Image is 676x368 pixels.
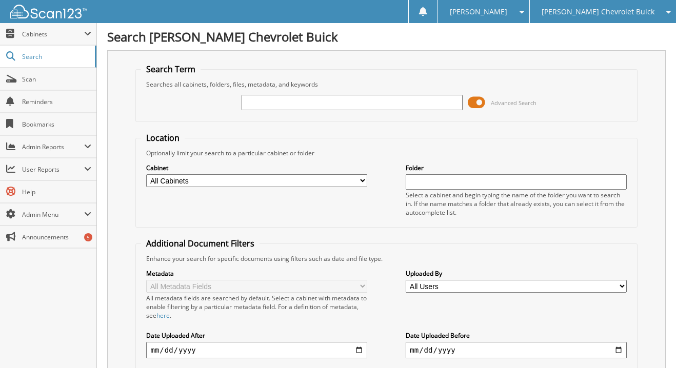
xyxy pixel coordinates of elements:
span: Bookmarks [22,120,91,129]
label: Date Uploaded Before [406,331,626,340]
span: [PERSON_NAME] Chevrolet Buick [542,9,654,15]
span: Announcements [22,233,91,241]
iframe: Chat Widget [625,319,676,368]
a: here [156,311,170,320]
label: Uploaded By [406,269,626,278]
legend: Search Term [141,64,201,75]
input: start [146,342,367,358]
span: Advanced Search [491,99,536,107]
span: User Reports [22,165,84,174]
label: Cabinet [146,163,367,172]
span: [PERSON_NAME] [450,9,507,15]
span: Admin Reports [22,142,84,151]
h1: Search [PERSON_NAME] Chevrolet Buick [107,28,666,45]
label: Date Uploaded After [146,331,367,340]
div: All metadata fields are searched by default. Select a cabinet with metadata to enable filtering b... [146,294,367,320]
input: end [406,342,626,358]
span: Scan [22,75,91,84]
span: Search [22,52,90,61]
label: Metadata [146,269,367,278]
div: Optionally limit your search to a particular cabinet or folder [141,149,631,157]
span: Reminders [22,97,91,106]
span: Help [22,188,91,196]
img: scan123-logo-white.svg [10,5,87,18]
span: Cabinets [22,30,84,38]
div: Select a cabinet and begin typing the name of the folder you want to search in. If the name match... [406,191,626,217]
legend: Location [141,132,185,144]
legend: Additional Document Filters [141,238,260,249]
label: Folder [406,163,626,172]
div: 5 [84,233,92,241]
div: Enhance your search for specific documents using filters such as date and file type. [141,254,631,263]
span: Admin Menu [22,210,84,219]
div: Searches all cabinets, folders, files, metadata, and keywords [141,80,631,89]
